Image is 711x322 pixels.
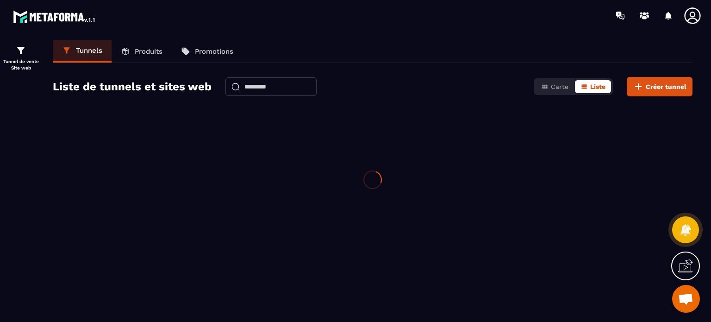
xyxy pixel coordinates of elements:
p: Produits [135,47,162,56]
a: Produits [112,40,172,63]
a: Promotions [172,40,243,63]
button: Carte [536,80,574,93]
a: formationformationTunnel de vente Site web [2,38,39,78]
p: Tunnel de vente Site web [2,58,39,71]
button: Créer tunnel [627,77,692,96]
span: Carte [551,83,568,90]
button: Liste [575,80,611,93]
img: logo [13,8,96,25]
span: Liste [590,83,605,90]
img: formation [15,45,26,56]
p: Tunnels [76,46,102,55]
a: Ouvrir le chat [672,285,700,313]
h2: Liste de tunnels et sites web [53,77,212,96]
a: Tunnels [53,40,112,63]
span: Créer tunnel [646,82,686,91]
p: Promotions [195,47,233,56]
